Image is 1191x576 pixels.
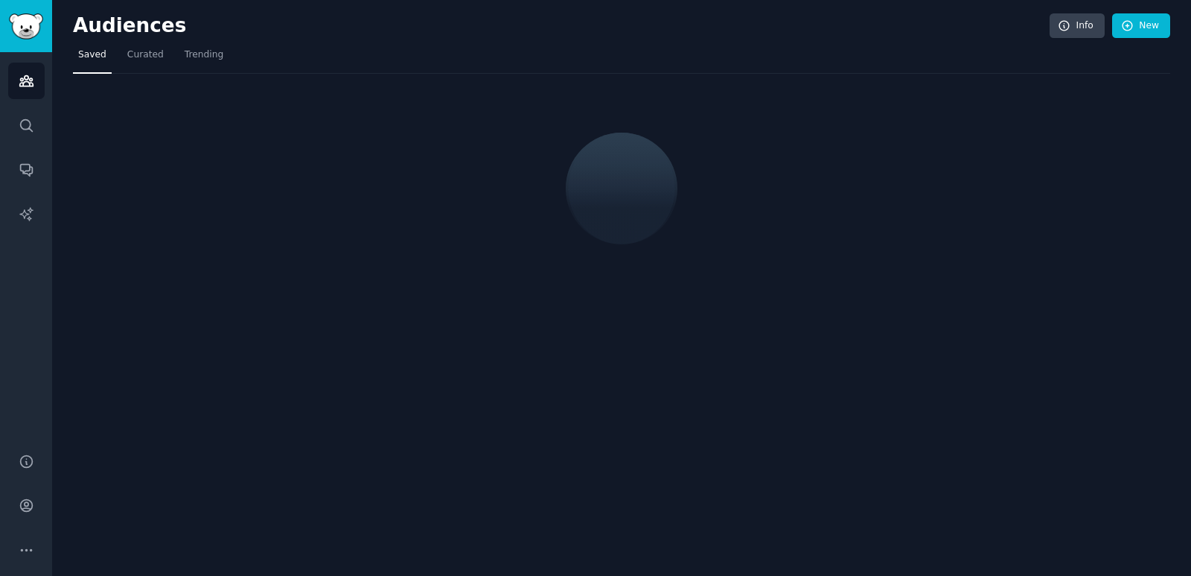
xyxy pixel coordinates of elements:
span: Saved [78,48,106,62]
span: Trending [185,48,223,62]
h2: Audiences [73,14,1050,38]
img: GummySearch logo [9,13,43,39]
a: Info [1050,13,1105,39]
span: Curated [127,48,164,62]
a: Saved [73,43,112,74]
a: Trending [179,43,229,74]
a: Curated [122,43,169,74]
a: New [1112,13,1170,39]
